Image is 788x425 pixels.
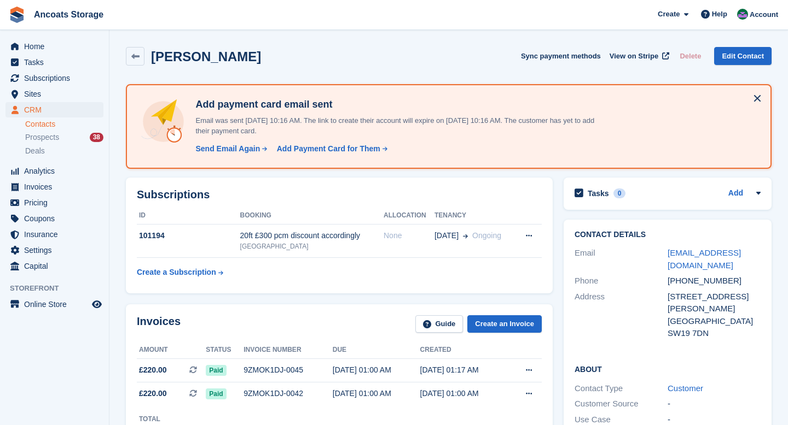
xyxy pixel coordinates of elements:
[575,363,761,374] h2: About
[24,195,90,210] span: Pricing
[420,341,508,359] th: Created
[575,382,668,395] div: Contact Type
[750,9,778,20] span: Account
[24,86,90,102] span: Sites
[139,388,167,399] span: £220.00
[5,163,103,179] a: menu
[575,247,668,271] div: Email
[30,5,108,23] a: Ancoats Storage
[5,243,103,258] a: menu
[24,70,90,86] span: Subscriptions
[712,9,727,20] span: Help
[415,315,463,333] a: Guide
[137,207,240,225] th: ID
[24,258,90,274] span: Capital
[588,188,609,198] h2: Tasks
[191,98,601,111] h4: Add payment card email sent
[137,230,240,241] div: 101194
[24,211,90,226] span: Coupons
[191,115,601,137] p: Email was sent [DATE] 10:16 AM. The link to create their account will expire on [DATE] 10:16 AM. ...
[24,243,90,258] span: Settings
[151,49,261,64] h2: [PERSON_NAME]
[5,258,103,274] a: menu
[25,132,59,143] span: Prospects
[668,248,741,270] a: [EMAIL_ADDRESS][DOMAIN_NAME]
[206,341,244,359] th: Status
[244,341,333,359] th: Invoice number
[24,163,90,179] span: Analytics
[575,291,668,340] div: Address
[9,7,25,23] img: stora-icon-8386f47178a22dfd0bd8f6a31ec36ba5ce8667c1dd55bd0f319d3a0aa187defe.svg
[206,388,226,399] span: Paid
[5,227,103,242] a: menu
[668,315,761,328] div: [GEOGRAPHIC_DATA]
[613,188,626,198] div: 0
[384,230,434,241] div: None
[195,143,260,155] div: Send Email Again
[24,227,90,242] span: Insurance
[240,207,384,225] th: Booking
[25,119,103,129] a: Contacts
[5,195,103,210] a: menu
[25,146,45,156] span: Deals
[137,341,206,359] th: Amount
[521,47,601,65] button: Sync payment methods
[668,398,761,410] div: -
[277,143,380,155] div: Add Payment Card for Them
[668,327,761,340] div: SW19 7DN
[137,267,216,278] div: Create a Subscription
[728,187,743,200] a: Add
[420,364,508,376] div: [DATE] 01:17 AM
[434,230,459,241] span: [DATE]
[714,47,772,65] a: Edit Contact
[472,231,501,240] span: Ongoing
[244,388,333,399] div: 9ZMOK1DJ-0042
[24,55,90,70] span: Tasks
[668,383,703,393] a: Customer
[24,179,90,194] span: Invoices
[434,207,514,225] th: Tenancy
[25,132,103,143] a: Prospects 38
[137,262,223,282] a: Create a Subscription
[206,365,226,376] span: Paid
[668,275,761,287] div: [PHONE_NUMBER]
[139,364,167,376] span: £220.00
[5,179,103,194] a: menu
[140,98,187,145] img: add-payment-card-4dbda4983b697a7845d177d07a5d71e8a16f1ec00487972de202a45f1e8132f5.svg
[240,230,384,241] div: 20ft £300 pcm discount accordingly
[24,102,90,117] span: CRM
[5,70,103,86] a: menu
[24,39,90,54] span: Home
[605,47,671,65] a: View on Stripe
[240,241,384,251] div: [GEOGRAPHIC_DATA]
[10,283,109,294] span: Storefront
[137,188,542,201] h2: Subscriptions
[5,102,103,117] a: menu
[575,275,668,287] div: Phone
[24,297,90,312] span: Online Store
[90,133,103,142] div: 38
[384,207,434,225] th: Allocation
[25,145,103,157] a: Deals
[5,55,103,70] a: menu
[668,291,761,315] div: [STREET_ADDRESS][PERSON_NAME]
[244,364,333,376] div: 9ZMOK1DJ-0045
[467,315,542,333] a: Create an Invoice
[333,388,420,399] div: [DATE] 01:00 AM
[658,9,680,20] span: Create
[675,47,705,65] button: Delete
[420,388,508,399] div: [DATE] 01:00 AM
[90,298,103,311] a: Preview store
[273,143,389,155] a: Add Payment Card for Them
[610,51,658,62] span: View on Stripe
[333,341,420,359] th: Due
[575,231,761,239] h2: Contact Details
[137,315,181,333] h2: Invoices
[5,86,103,102] a: menu
[139,414,167,424] div: Total
[5,39,103,54] a: menu
[333,364,420,376] div: [DATE] 01:00 AM
[575,398,668,410] div: Customer Source
[5,297,103,312] a: menu
[5,211,103,226] a: menu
